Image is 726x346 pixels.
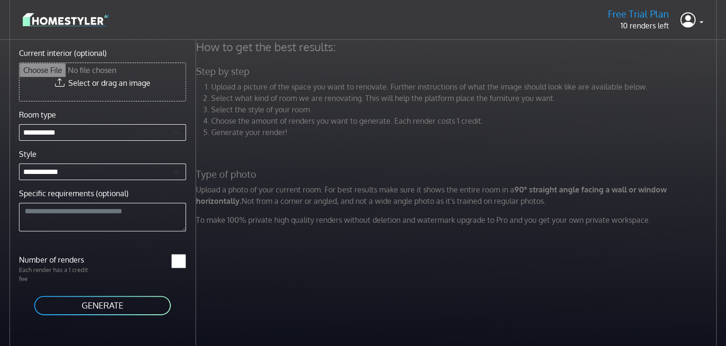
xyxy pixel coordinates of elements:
label: Room type [19,109,56,120]
h4: How to get the best results: [190,40,725,54]
button: GENERATE [33,295,172,316]
h5: Step by step [190,65,725,77]
li: Upload a picture of the space you want to renovate. Further instructions of what the image should... [211,81,719,92]
p: To make 100% private high quality renders without deletion and watermark upgrade to Pro and you g... [190,214,725,226]
p: 10 renders left [608,20,669,31]
p: Upload a photo of your current room. For best results make sure it shows the entire room in a Not... [190,184,725,207]
li: Select the style of your room. [211,104,719,115]
img: logo-3de290ba35641baa71223ecac5eacb59cb85b4c7fdf211dc9aaecaaee71ea2f8.svg [23,11,108,28]
li: Generate your render! [211,127,719,138]
h5: Type of photo [190,168,725,180]
p: Each render has a 1 credit fee [13,265,102,283]
label: Number of renders [13,254,102,265]
label: Style [19,148,37,160]
h5: Free Trial Plan [608,8,669,20]
label: Current interior (optional) [19,47,107,59]
li: Select what kind of room we are renovating. This will help the platform place the furniture you w... [211,92,719,104]
li: Choose the amount of renders you want to generate. Each render costs 1 credit. [211,115,719,127]
label: Specific requirements (optional) [19,188,129,199]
